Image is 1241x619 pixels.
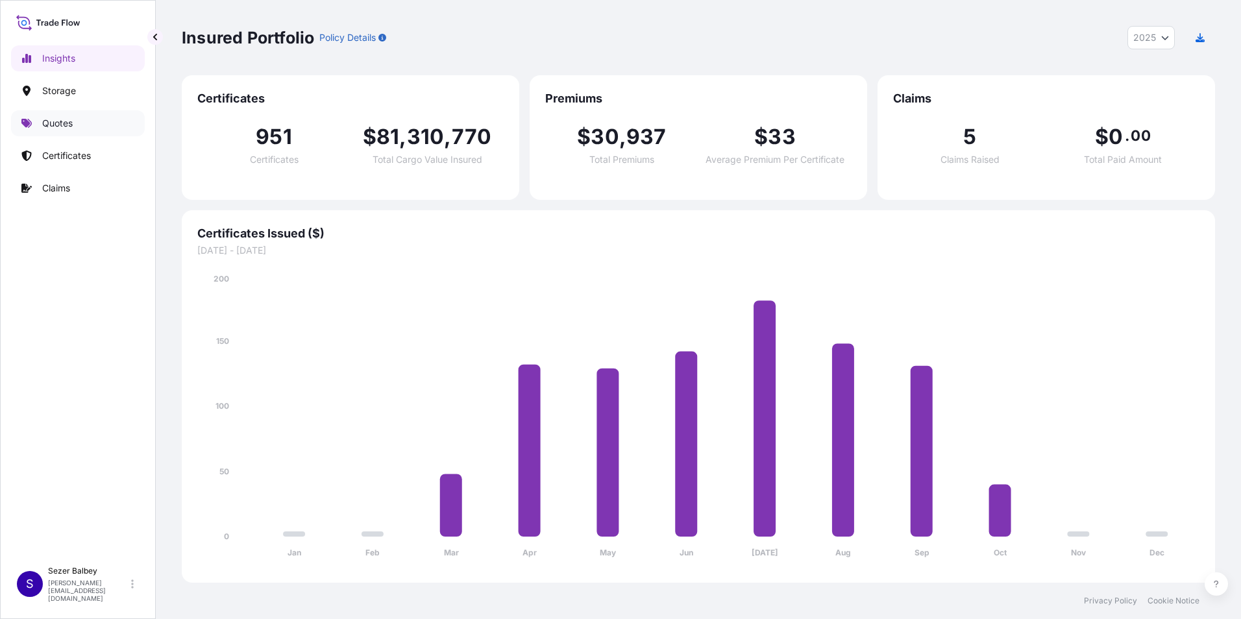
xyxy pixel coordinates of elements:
span: $ [577,127,591,147]
span: 951 [256,127,292,147]
span: 937 [626,127,667,147]
tspan: Sep [915,548,929,557]
tspan: Nov [1071,548,1087,557]
span: $ [363,127,376,147]
p: Quotes [42,117,73,130]
a: Claims [11,175,145,201]
span: , [444,127,451,147]
span: Certificates Issued ($) [197,226,1199,241]
span: 81 [376,127,399,147]
span: Claims [893,91,1199,106]
span: Premiums [545,91,852,106]
a: Privacy Policy [1084,596,1137,606]
p: Sezer Balbey [48,566,129,576]
tspan: May [600,548,617,557]
span: Claims Raised [940,155,1000,164]
span: [DATE] - [DATE] [197,244,1199,257]
p: Storage [42,84,76,97]
tspan: Jan [288,548,301,557]
span: Certificates [197,91,504,106]
span: Total Premiums [589,155,654,164]
a: Cookie Notice [1148,596,1199,606]
span: Total Cargo Value Insured [373,155,482,164]
tspan: 200 [214,274,229,284]
span: Certificates [250,155,299,164]
span: $ [754,127,768,147]
tspan: Mar [444,548,459,557]
tspan: [DATE] [752,548,778,557]
p: Certificates [42,149,91,162]
a: Insights [11,45,145,71]
span: 33 [768,127,795,147]
p: Insights [42,52,75,65]
span: $ [1095,127,1109,147]
span: Average Premium Per Certificate [706,155,844,164]
tspan: Apr [522,548,537,557]
p: Insured Portfolio [182,27,314,48]
p: Policy Details [319,31,376,44]
tspan: 150 [216,336,229,346]
p: Claims [42,182,70,195]
tspan: Jun [680,548,693,557]
span: 30 [591,127,619,147]
tspan: Oct [994,548,1007,557]
span: 310 [407,127,445,147]
span: 5 [963,127,976,147]
span: S [26,577,34,590]
span: Total Paid Amount [1084,155,1162,164]
tspan: 0 [224,531,229,541]
a: Certificates [11,143,145,169]
button: Year Selector [1127,26,1175,49]
span: 2025 [1133,31,1156,44]
tspan: 50 [219,467,229,476]
span: , [399,127,406,147]
tspan: 100 [215,401,229,411]
a: Storage [11,78,145,104]
span: , [619,127,626,147]
tspan: Feb [365,548,380,557]
tspan: Dec [1149,548,1164,557]
p: [PERSON_NAME][EMAIL_ADDRESS][DOMAIN_NAME] [48,579,129,602]
tspan: Aug [835,548,851,557]
span: 00 [1131,130,1150,141]
span: 770 [452,127,492,147]
span: 0 [1109,127,1123,147]
span: . [1125,130,1129,141]
a: Quotes [11,110,145,136]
